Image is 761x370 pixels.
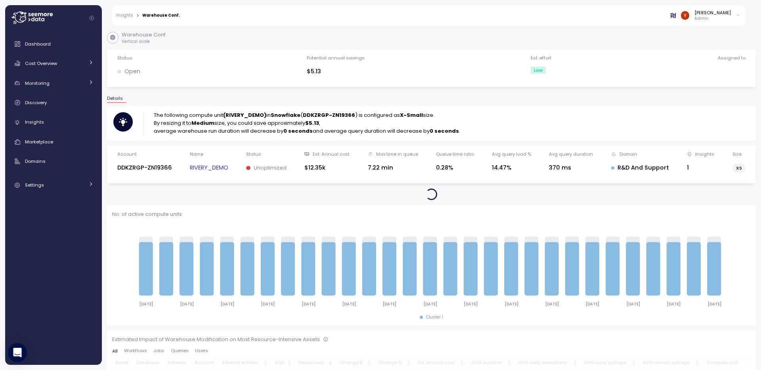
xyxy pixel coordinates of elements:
[25,139,53,145] span: Marketplace
[116,13,133,17] a: Insights
[261,301,275,307] tspan: [DATE]
[492,151,531,157] div: Avg query load %
[107,96,123,101] span: Details
[117,151,137,157] div: Account
[180,301,193,307] tspan: [DATE]
[368,163,418,172] div: 7.22 min
[732,151,742,157] div: Size
[117,55,132,61] div: Status
[400,111,423,119] strong: X-Small
[136,13,139,18] div: >
[154,127,460,135] p: average warehouse run duration will decrease by and average query duration will decrease by .
[626,301,640,307] tspan: [DATE]
[117,163,172,172] div: DDKZRGP-ZN19366
[8,95,99,111] a: Discovery
[611,163,669,172] div: R&D And Support
[707,301,721,307] tspan: [DATE]
[112,349,118,353] span: All
[271,111,300,119] strong: Snowflake
[376,151,418,157] div: Max time in queue
[25,182,44,188] span: Settings
[382,301,396,307] tspan: [DATE]
[254,164,287,172] p: Unoptimized
[436,151,474,157] div: Queue time ratio
[8,55,99,71] a: Cost Overview
[301,301,315,307] tspan: [DATE]
[112,210,751,218] p: No. of active compute units
[154,111,460,119] p: The following compute unit in ( ) is configured as size.
[303,111,355,119] strong: DDKZRGP-ZN19366
[426,315,443,320] div: Cluster 1
[122,31,167,39] p: Warehouse Conf.
[736,164,742,172] span: XS
[718,55,746,61] div: Assigned to
[695,151,714,157] div: Insights
[220,301,234,307] tspan: [DATE]
[667,301,681,307] tspan: [DATE]
[549,163,593,172] div: 370 ms
[694,16,731,21] p: Admin
[681,11,689,19] img: ACg8ocKuW-fuwWXhiZ8xf8HpxXSH9jjvCVYg6tp1Hy8ae_S_1_9jqw=s96-c
[8,75,99,91] a: Monitoring
[142,13,180,17] div: Warehouse Conf.
[8,134,99,150] a: Marketplace
[8,177,99,193] a: Settings
[283,127,313,135] strong: 0 seconds
[313,151,350,157] div: Est. Annual cost
[195,349,208,353] span: Users
[25,41,51,47] span: Dashboard
[531,55,551,61] div: Est. effort
[87,15,97,21] button: Collapse navigation
[531,67,546,74] div: Low
[694,10,731,16] div: [PERSON_NAME]
[25,60,57,67] span: Cost Overview
[246,151,261,157] div: Status
[25,80,50,86] span: Monitoring
[190,163,228,172] a: RIVERY_DEMO
[430,127,459,135] strong: 0 seconds
[112,336,751,343] div: Estimated Impact of Warehouse Modification on Most Resource-Intensive Assets
[8,114,99,130] a: Insights
[342,301,356,307] tspan: [DATE]
[687,163,714,172] div: 1
[669,11,677,19] img: 66b1bfec17376be28f8b2a6b.PNG
[620,151,637,157] div: Domain
[25,99,47,106] span: Discovery
[423,301,437,307] tspan: [DATE]
[492,163,531,172] div: 14.47%
[191,119,214,127] strong: Medium
[124,67,140,76] p: Open
[223,111,266,119] strong: (RIVERY_DEMO)
[585,301,599,307] tspan: [DATE]
[8,153,99,169] a: Domains
[549,151,593,157] div: Avg query duration
[436,163,474,172] div: 0.28%
[305,119,319,127] strong: $5.13
[25,119,44,125] span: Insights
[154,119,460,127] p: By resizing it to size, you could save approximately ,
[8,343,27,362] div: Open Intercom Messenger
[8,36,99,52] a: Dashboard
[307,67,365,76] div: $5.13
[124,349,147,353] span: Workflows
[190,151,203,157] div: Name
[545,301,559,307] tspan: [DATE]
[171,349,189,353] span: Queries
[464,301,478,307] tspan: [DATE]
[307,55,365,61] div: Potential annual savings
[122,39,167,44] p: Vertical scale
[304,163,350,172] div: $12.35k
[139,301,153,307] tspan: [DATE]
[153,349,164,353] span: Jobs
[504,301,518,307] tspan: [DATE]
[25,158,46,164] span: Domains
